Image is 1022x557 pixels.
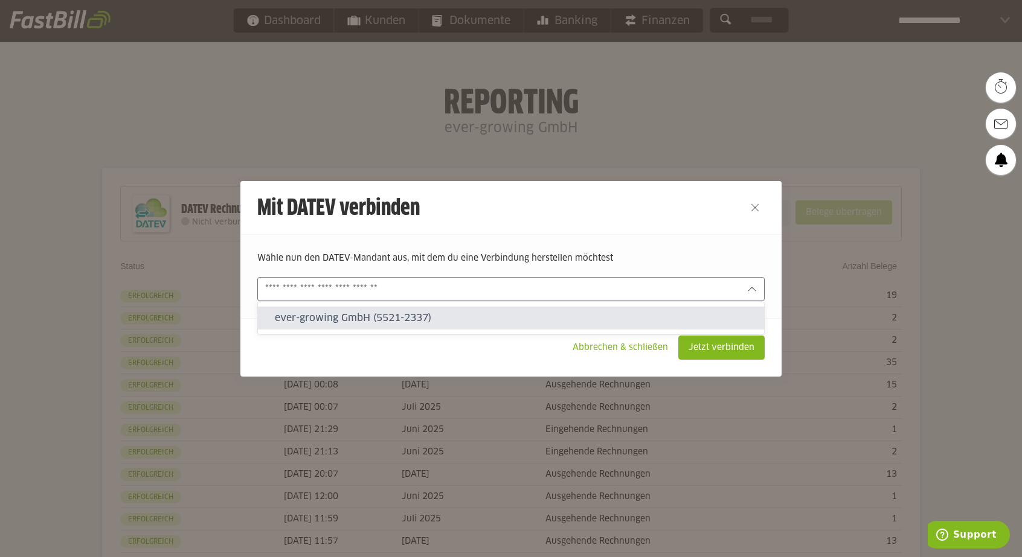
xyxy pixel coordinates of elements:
sl-option: ever-growing GmbH (5521-2337) [258,307,764,329]
sl-button: Jetzt verbinden [678,336,765,360]
sl-button: Abbrechen & schließen [562,336,678,360]
iframe: Öffnet ein Widget, in dem Sie weitere Informationen finden [928,521,1010,551]
p: Wähle nun den DATEV-Mandant aus, mit dem du eine Verbindung herstellen möchtest [257,252,765,265]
